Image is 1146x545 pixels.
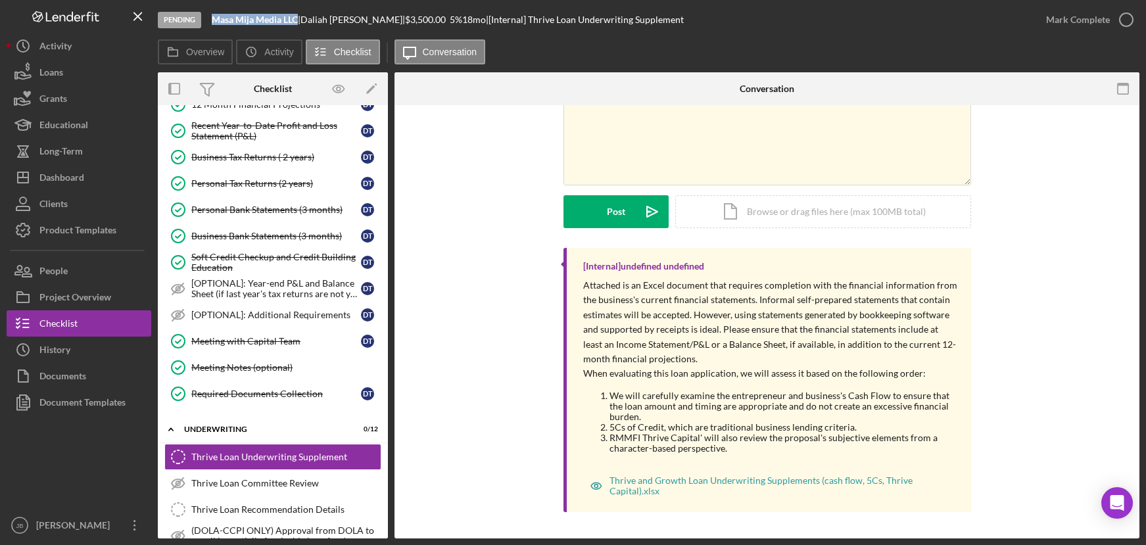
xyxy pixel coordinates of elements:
[7,59,151,85] button: Loans
[334,47,371,57] label: Checklist
[191,478,381,488] div: Thrive Loan Committee Review
[7,85,151,112] button: Grants
[212,14,298,25] b: Masa Mija Media LLC
[39,33,72,62] div: Activity
[563,195,669,228] button: Post
[300,14,405,25] div: Daliah [PERSON_NAME] |
[236,39,302,64] button: Activity
[264,47,293,57] label: Activity
[7,33,151,59] button: Activity
[212,14,300,25] div: |
[1101,487,1133,519] div: Open Intercom Messenger
[191,336,361,346] div: Meeting with Capital Team
[158,12,201,28] div: Pending
[39,284,111,314] div: Project Overview
[39,258,68,287] div: People
[164,302,381,328] a: [OPTIONAL]: Additional RequirementsDT
[39,112,88,141] div: Educational
[423,47,477,57] label: Conversation
[7,217,151,243] a: Product Templates
[164,118,381,144] a: Recent Year-to-Date Profit and Loss Statement (P&L)DT
[583,366,958,381] p: When evaluating this loan application, we will assess it based on the following order:
[184,425,345,433] div: UNDERWRITING
[191,152,361,162] div: Business Tax Returns ( 2 years)
[361,124,374,137] div: D T
[191,362,381,373] div: Meeting Notes (optional)
[191,389,361,399] div: Required Documents Collection
[7,112,151,138] button: Educational
[164,275,381,302] a: [OPTIONAL]: Year-end P&L and Balance Sheet (if last year's tax returns are not yet available)DT
[39,337,70,366] div: History
[164,470,381,496] a: Thrive Loan Committee Review
[583,278,958,366] p: Attached is an Excel document that requires completion with the financial information from the bu...
[306,39,380,64] button: Checklist
[361,229,374,243] div: D T
[450,14,462,25] div: 5 %
[16,522,23,529] text: JB
[7,512,151,538] button: JB[PERSON_NAME]
[191,231,361,241] div: Business Bank Statements (3 months)
[609,422,958,433] li: 5Cs of Credit, which are traditional business lending criteria.
[1033,7,1139,33] button: Mark Complete
[361,308,374,321] div: D T
[254,83,292,94] div: Checklist
[7,337,151,363] button: History
[7,284,151,310] button: Project Overview
[39,363,86,392] div: Documents
[39,85,67,115] div: Grants
[39,59,63,89] div: Loans
[7,258,151,284] button: People
[7,310,151,337] button: Checklist
[740,83,794,94] div: Conversation
[39,217,116,247] div: Product Templates
[39,138,83,168] div: Long-Term
[361,282,374,295] div: D T
[191,310,361,320] div: [OPTIONAL]: Additional Requirements
[7,389,151,415] button: Document Templates
[486,14,684,25] div: | [Internal] Thrive Loan Underwriting Supplement
[186,47,224,57] label: Overview
[7,363,151,389] button: Documents
[164,444,381,470] a: Thrive Loan Underwriting Supplement
[609,475,945,496] div: Thrive and Growth Loan Underwriting Supplements (cash flow, 5Cs, Thrive Capital).xlsx
[361,335,374,348] div: D T
[39,191,68,220] div: Clients
[7,164,151,191] button: Dashboard
[191,252,361,273] div: Soft Credit Checkup and Credit Building Education
[164,170,381,197] a: Personal Tax Returns (2 years)DT
[164,197,381,223] a: Personal Bank Statements (3 months)DT
[583,473,951,499] button: Thrive and Growth Loan Underwriting Supplements (cash flow, 5Cs, Thrive Capital).xlsx
[7,138,151,164] a: Long-Term
[39,164,84,194] div: Dashboard
[361,387,374,400] div: D T
[191,120,361,141] div: Recent Year-to-Date Profit and Loss Statement (P&L)
[583,261,704,272] div: [Internal] undefined undefined
[361,177,374,190] div: D T
[39,310,78,340] div: Checklist
[158,39,233,64] button: Overview
[7,191,151,217] button: Clients
[607,195,625,228] div: Post
[191,504,381,515] div: Thrive Loan Recommendation Details
[361,256,374,269] div: D T
[191,204,361,215] div: Personal Bank Statements (3 months)
[164,496,381,523] a: Thrive Loan Recommendation Details
[191,452,381,462] div: Thrive Loan Underwriting Supplement
[405,14,450,25] div: $3,500.00
[164,249,381,275] a: Soft Credit Checkup and Credit Building EducationDT
[164,223,381,249] a: Business Bank Statements (3 months)DT
[164,354,381,381] a: Meeting Notes (optional)
[462,14,486,25] div: 18 mo
[361,151,374,164] div: D T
